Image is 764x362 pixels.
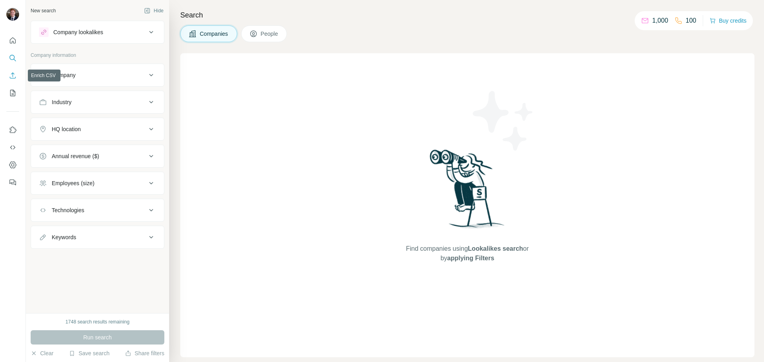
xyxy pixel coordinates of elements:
[261,30,279,38] span: People
[52,71,76,79] div: Company
[6,68,19,83] button: Enrich CSV
[6,140,19,155] button: Use Surfe API
[6,51,19,65] button: Search
[125,349,164,357] button: Share filters
[31,147,164,166] button: Annual revenue ($)
[6,175,19,190] button: Feedback
[52,125,81,133] div: HQ location
[31,120,164,139] button: HQ location
[31,23,164,42] button: Company lookalikes
[6,33,19,48] button: Quick start
[468,85,539,157] img: Surfe Illustration - Stars
[31,201,164,220] button: Technologies
[31,93,164,112] button: Industry
[52,98,72,106] div: Industry
[138,5,169,17] button: Hide
[52,152,99,160] div: Annual revenue ($)
[6,158,19,172] button: Dashboard
[652,16,668,25] p: 1,000
[403,244,531,263] span: Find companies using or by
[200,30,229,38] span: Companies
[31,7,56,14] div: New search
[52,179,94,187] div: Employees (size)
[53,28,103,36] div: Company lookalikes
[468,245,523,252] span: Lookalikes search
[31,174,164,193] button: Employees (size)
[52,233,76,241] div: Keywords
[69,349,109,357] button: Save search
[66,318,130,325] div: 1748 search results remaining
[426,147,509,236] img: Surfe Illustration - Woman searching with binoculars
[6,8,19,21] img: Avatar
[180,10,754,21] h4: Search
[31,66,164,85] button: Company
[686,16,696,25] p: 100
[709,15,746,26] button: Buy credits
[6,86,19,100] button: My lists
[52,206,84,214] div: Technologies
[447,255,494,261] span: applying Filters
[31,228,164,247] button: Keywords
[6,123,19,137] button: Use Surfe on LinkedIn
[31,349,53,357] button: Clear
[31,52,164,59] p: Company information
